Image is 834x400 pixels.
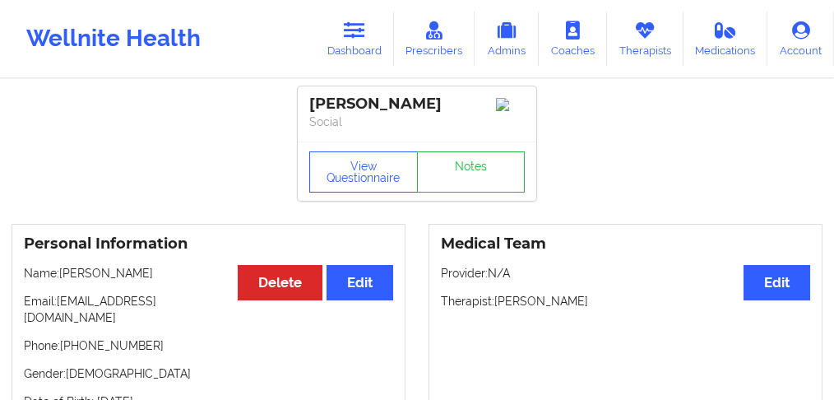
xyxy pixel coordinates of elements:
a: Dashboard [315,12,394,66]
a: Medications [683,12,768,66]
div: [PERSON_NAME] [309,95,525,114]
p: Therapist: [PERSON_NAME] [441,293,810,309]
p: Email: [EMAIL_ADDRESS][DOMAIN_NAME] [24,293,393,326]
p: Phone: [PHONE_NUMBER] [24,337,393,354]
h3: Personal Information [24,235,393,253]
a: Therapists [607,12,683,66]
a: Admins [475,12,539,66]
p: Provider: N/A [441,265,810,281]
a: Prescribers [394,12,475,66]
a: Coaches [539,12,607,66]
button: View Questionnaire [309,151,418,193]
h3: Medical Team [441,235,810,253]
img: Image%2Fplaceholer-image.png [496,98,525,111]
a: Notes [417,151,526,193]
a: Account [767,12,834,66]
p: Social [309,114,525,130]
button: Delete [238,265,322,300]
button: Edit [327,265,393,300]
p: Gender: [DEMOGRAPHIC_DATA] [24,365,393,382]
p: Name: [PERSON_NAME] [24,265,393,281]
button: Edit [744,265,810,300]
